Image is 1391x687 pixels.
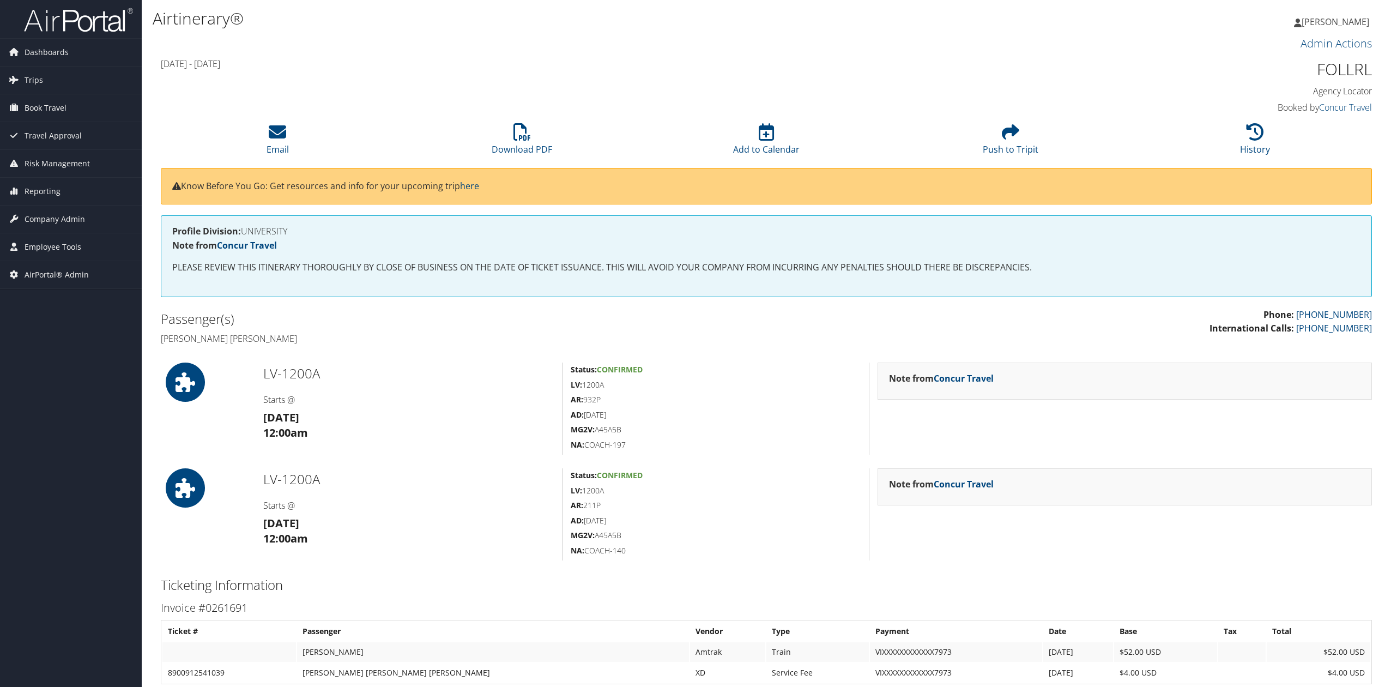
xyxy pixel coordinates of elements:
a: Concur Travel [934,478,994,490]
a: Email [267,129,289,155]
p: PLEASE REVIEW THIS ITINERARY THOROUGHLY BY CLOSE OF BUSINESS ON THE DATE OF TICKET ISSUANCE. THIS... [172,261,1360,275]
th: Date [1043,622,1113,641]
h4: Starts @ [263,499,554,511]
strong: Profile Division: [172,225,241,237]
strong: Status: [571,364,597,375]
h4: UNIVERSITY [172,227,1360,236]
strong: Status: [571,470,597,480]
h4: Booked by [1081,101,1372,113]
span: Book Travel [25,94,66,122]
th: Ticket # [162,622,296,641]
td: 8900912541039 [162,663,296,683]
h5: 1200A [571,379,861,390]
a: Download PDF [492,129,552,155]
strong: 12:00am [263,531,308,546]
h4: Starts @ [263,394,554,406]
strong: International Calls: [1209,322,1294,334]
h5: [DATE] [571,409,861,420]
a: here [460,180,479,192]
h5: 1200A [571,485,861,496]
span: Reporting [25,178,61,205]
a: Concur Travel [217,239,277,251]
h5: COACH-197 [571,439,861,450]
strong: Note from [889,372,994,384]
strong: NA: [571,439,584,450]
strong: [DATE] [263,516,299,531]
td: [PERSON_NAME] [297,642,689,662]
span: [PERSON_NAME] [1302,16,1369,28]
a: Push to Tripit [983,129,1038,155]
span: Trips [25,67,43,94]
strong: Note from [889,478,994,490]
h4: [DATE] - [DATE] [161,58,1065,70]
th: Base [1114,622,1218,641]
h5: [DATE] [571,515,861,526]
span: Employee Tools [25,233,81,261]
span: Company Admin [25,206,85,233]
a: [PHONE_NUMBER] [1296,309,1372,321]
strong: Note from [172,239,277,251]
strong: AR: [571,500,583,510]
td: Service Fee [766,663,869,683]
th: Payment [870,622,1042,641]
a: Concur Travel [934,372,994,384]
strong: MG2V: [571,530,595,540]
a: Admin Actions [1301,36,1372,51]
strong: MG2V: [571,424,595,435]
strong: NA: [571,545,584,556]
h2: Passenger(s) [161,310,758,328]
strong: AD: [571,409,584,420]
td: Train [766,642,869,662]
span: Risk Management [25,150,90,177]
th: Type [766,622,869,641]
span: Confirmed [597,364,643,375]
strong: Phone: [1263,309,1294,321]
p: Know Before You Go: Get resources and info for your upcoming trip [172,179,1360,194]
img: airportal-logo.png [24,7,133,33]
h4: Agency Locator [1081,85,1372,97]
th: Tax [1218,622,1266,641]
span: Travel Approval [25,122,82,149]
strong: AR: [571,394,583,405]
h3: Invoice #0261691 [161,600,1372,616]
td: [DATE] [1043,642,1113,662]
h5: A45A5B [571,530,861,541]
h2: LV-1200A [263,364,554,383]
a: [PERSON_NAME] [1294,5,1380,38]
th: Total [1267,622,1370,641]
td: VIXXXXXXXXXXXX7973 [870,663,1042,683]
h5: A45A5B [571,424,861,435]
h5: 932P [571,394,861,405]
span: Confirmed [597,470,643,480]
h1: Airtinerary® [153,7,971,30]
strong: AD: [571,515,584,526]
h2: Ticketing Information [161,576,1372,594]
a: History [1240,129,1270,155]
span: AirPortal® Admin [25,261,89,288]
a: Add to Calendar [733,129,800,155]
span: Dashboards [25,39,69,66]
h4: [PERSON_NAME] [PERSON_NAME] [161,333,758,345]
h5: COACH-140 [571,545,861,556]
td: [DATE] [1043,663,1113,683]
th: Passenger [297,622,689,641]
td: [PERSON_NAME] [PERSON_NAME] [PERSON_NAME] [297,663,689,683]
strong: LV: [571,485,582,496]
td: $4.00 USD [1114,663,1218,683]
h1: FOLLRL [1081,58,1372,81]
td: Amtrak [690,642,765,662]
a: [PHONE_NUMBER] [1296,322,1372,334]
strong: LV: [571,379,582,390]
strong: 12:00am [263,425,308,440]
td: VIXXXXXXXXXXXX7973 [870,642,1042,662]
th: Vendor [690,622,765,641]
td: XD [690,663,765,683]
td: $4.00 USD [1267,663,1370,683]
a: Concur Travel [1319,101,1372,113]
h5: 211P [571,500,861,511]
td: $52.00 USD [1267,642,1370,662]
td: $52.00 USD [1114,642,1218,662]
h2: LV-1200A [263,470,554,489]
strong: [DATE] [263,410,299,425]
